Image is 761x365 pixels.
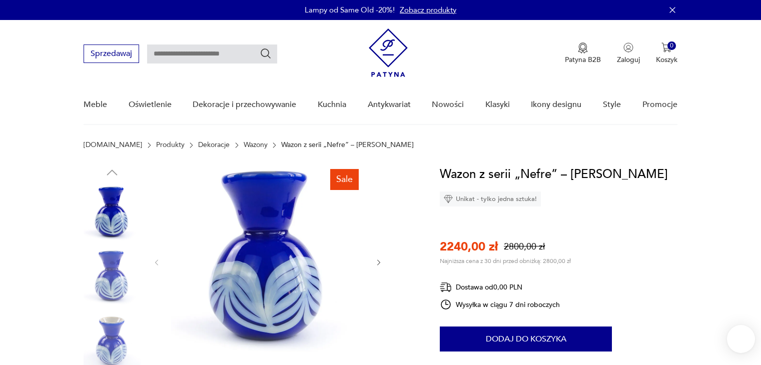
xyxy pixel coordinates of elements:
p: 2240,00 zł [440,238,498,255]
p: Zaloguj [617,55,640,64]
a: [DOMAIN_NAME] [84,141,142,149]
p: Patyna B2B [565,55,601,64]
a: Antykwariat [368,85,411,124]
div: Unikat - tylko jedna sztuka! [440,191,541,206]
a: Kuchnia [318,85,346,124]
img: Ikona dostawy [440,281,452,293]
img: Zdjęcie produktu Wazon z serii „Nefre” – Ludwik FIEDOROWICZ [171,165,364,358]
div: Dostawa od 0,00 PLN [440,281,560,293]
img: Ikona koszyka [661,42,671,52]
a: Nowości [432,85,464,124]
div: Wysyłka w ciągu 7 dni roboczych [440,298,560,310]
p: 2800,00 zł [504,240,545,253]
button: 0Koszyk [656,42,677,64]
img: Ikonka użytkownika [623,42,633,52]
button: Dodaj do koszyka [440,326,612,351]
p: Wazon z serii „Nefre” – [PERSON_NAME] [281,141,414,149]
a: Promocje [642,85,677,124]
iframe: Smartsupp widget button [727,325,755,353]
a: Produkty [156,141,185,149]
div: 0 [667,41,676,50]
p: Najniższa cena z 30 dni przed obniżką: 2800,00 zł [440,257,571,265]
h1: Wazon z serii „Nefre” – [PERSON_NAME] [440,165,668,184]
img: Zdjęcie produktu Wazon z serii „Nefre” – Ludwik FIEDOROWICZ [84,185,141,242]
a: Klasyki [485,85,510,124]
a: Meble [84,85,107,124]
button: Zaloguj [617,42,640,64]
div: Sale [330,169,359,190]
a: Oświetlenie [129,85,172,124]
a: Dekoracje [198,141,230,149]
a: Dekoracje i przechowywanie [193,85,296,124]
a: Style [603,85,621,124]
button: Sprzedawaj [84,44,139,63]
a: Wazony [244,141,268,149]
p: Lampy od Same Old -20%! [305,5,395,15]
a: Ikona medaluPatyna B2B [565,42,601,64]
img: Patyna - sklep z meblami i dekoracjami vintage [369,28,408,77]
button: Szukaj [260,47,272,59]
img: Ikona diamentu [444,194,453,203]
img: Ikona medalu [578,42,588,53]
img: Zdjęcie produktu Wazon z serii „Nefre” – Ludwik FIEDOROWICZ [84,249,141,306]
p: Koszyk [656,55,677,64]
a: Sprzedawaj [84,51,139,58]
a: Zobacz produkty [400,5,456,15]
a: Ikony designu [531,85,581,124]
button: Patyna B2B [565,42,601,64]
